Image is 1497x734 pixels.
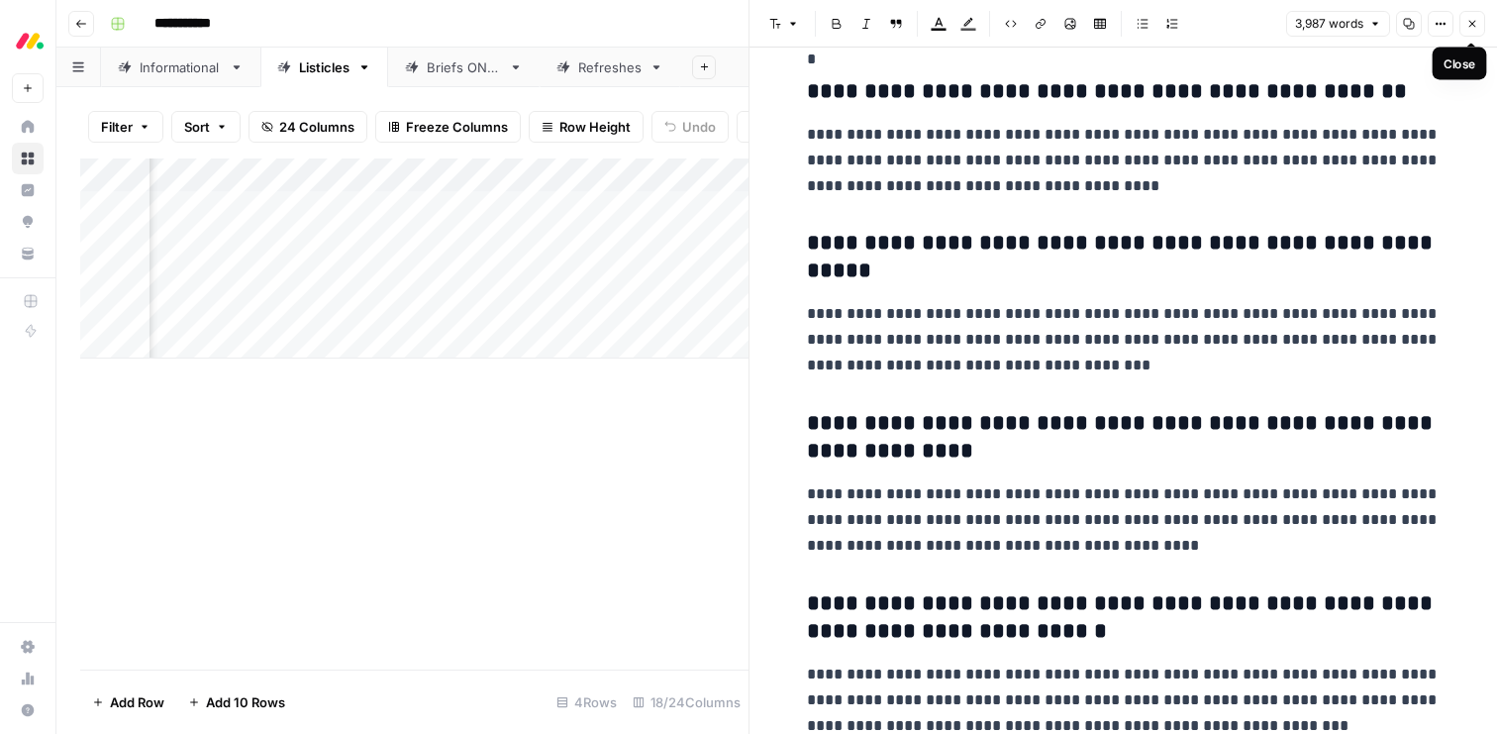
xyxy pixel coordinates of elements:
[1286,11,1390,37] button: 3,987 words
[375,111,521,143] button: Freeze Columns
[140,57,222,77] div: Informational
[549,686,625,718] div: 4 Rows
[110,692,164,712] span: Add Row
[12,206,44,238] a: Opportunities
[12,23,48,58] img: Monday.com Logo
[12,16,44,65] button: Workspace: Monday.com
[80,686,176,718] button: Add Row
[12,111,44,143] a: Home
[1444,54,1476,72] div: Close
[12,174,44,206] a: Insights
[388,48,540,87] a: Briefs ONLY
[651,111,729,143] button: Undo
[249,111,367,143] button: 24 Columns
[176,686,297,718] button: Add 10 Rows
[260,48,388,87] a: Listicles
[12,143,44,174] a: Browse
[529,111,644,143] button: Row Height
[279,117,354,137] span: 24 Columns
[625,686,748,718] div: 18/24 Columns
[206,692,285,712] span: Add 10 Rows
[12,663,44,694] a: Usage
[682,117,716,137] span: Undo
[12,631,44,663] a: Settings
[88,111,163,143] button: Filter
[12,238,44,269] a: Your Data
[1295,15,1363,33] span: 3,987 words
[101,117,133,137] span: Filter
[559,117,631,137] span: Row Height
[299,57,349,77] div: Listicles
[184,117,210,137] span: Sort
[406,117,508,137] span: Freeze Columns
[540,48,680,87] a: Refreshes
[578,57,642,77] div: Refreshes
[171,111,241,143] button: Sort
[427,57,501,77] div: Briefs ONLY
[101,48,260,87] a: Informational
[12,694,44,726] button: Help + Support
